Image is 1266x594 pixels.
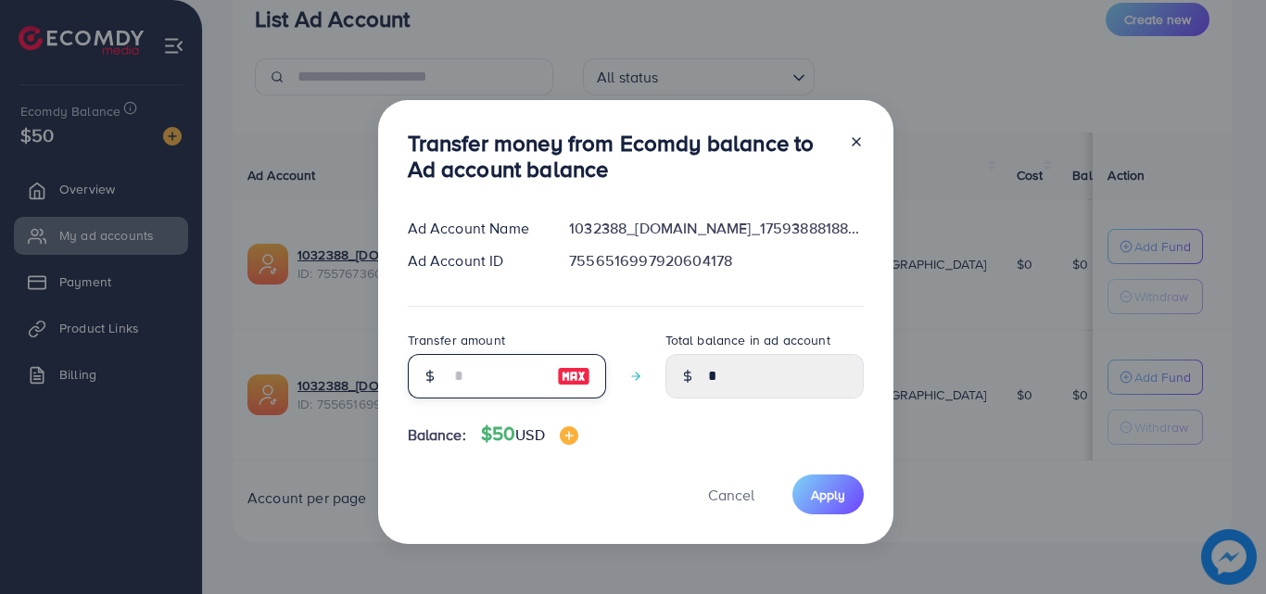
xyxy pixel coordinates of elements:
img: image [557,365,590,387]
button: Apply [792,474,864,514]
button: Cancel [685,474,778,514]
img: image [560,426,578,445]
span: Cancel [708,485,754,505]
h4: $50 [481,423,578,446]
h3: Transfer money from Ecomdy balance to Ad account balance [408,130,834,183]
div: 7556516997920604178 [554,250,878,272]
div: Ad Account ID [393,250,555,272]
label: Total balance in ad account [665,331,830,349]
span: USD [515,424,544,445]
span: Balance: [408,424,466,446]
span: Apply [811,486,845,504]
label: Transfer amount [408,331,505,349]
div: 1032388_[DOMAIN_NAME]_1759388818810 [554,218,878,239]
div: Ad Account Name [393,218,555,239]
